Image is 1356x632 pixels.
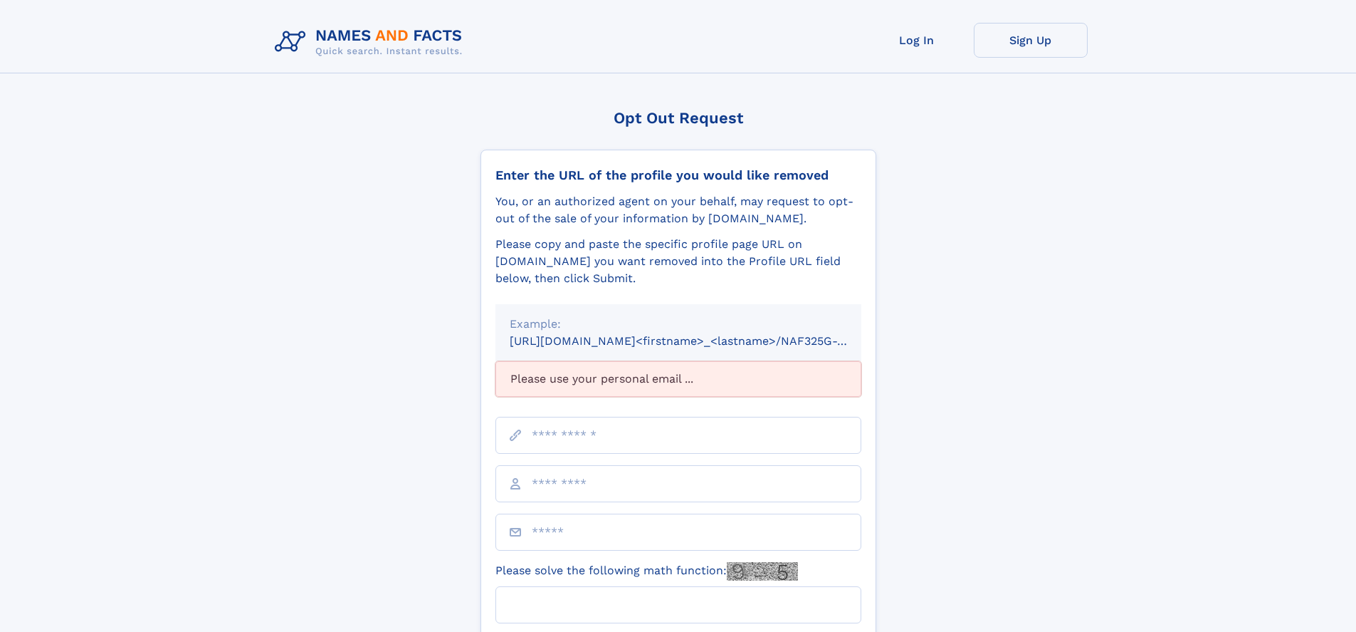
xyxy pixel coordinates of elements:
a: Log In [860,23,974,58]
label: Please solve the following math function: [495,562,798,581]
small: [URL][DOMAIN_NAME]<firstname>_<lastname>/NAF325G-xxxxxxxx [510,334,888,348]
a: Sign Up [974,23,1088,58]
div: Please use your personal email ... [495,361,861,397]
img: Logo Names and Facts [269,23,474,61]
div: You, or an authorized agent on your behalf, may request to opt-out of the sale of your informatio... [495,193,861,227]
div: Opt Out Request [480,109,876,127]
div: Enter the URL of the profile you would like removed [495,167,861,183]
div: Please copy and paste the specific profile page URL on [DOMAIN_NAME] you want removed into the Pr... [495,236,861,287]
div: Example: [510,316,847,333]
